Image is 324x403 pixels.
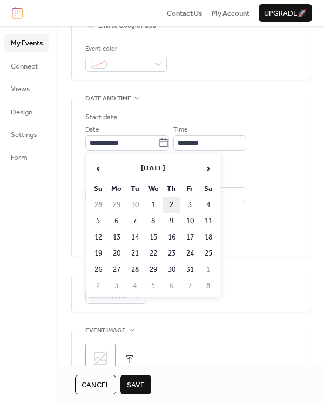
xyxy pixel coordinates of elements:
div: ; [85,344,116,374]
a: Views [4,80,49,97]
span: Form [11,152,28,163]
span: Design [11,107,32,118]
td: 17 [181,230,199,245]
td: 1 [200,262,217,277]
td: 8 [145,214,162,229]
td: 7 [126,214,144,229]
td: 7 [181,278,199,293]
span: Date [85,125,99,135]
span: Date and time [85,93,131,104]
a: My Events [4,34,49,51]
td: 30 [126,197,144,213]
td: 15 [145,230,162,245]
th: We [145,181,162,196]
td: 1 [145,197,162,213]
span: Time [173,125,187,135]
td: 12 [90,230,107,245]
span: Upgrade 🚀 [264,8,307,19]
span: Cancel [82,380,110,391]
img: logo [12,7,23,19]
td: 28 [90,197,107,213]
div: Event color [85,44,165,54]
td: 14 [126,230,144,245]
th: Th [163,181,180,196]
td: 5 [90,214,107,229]
td: 21 [126,246,144,261]
td: 25 [200,246,217,261]
a: My Account [212,8,249,18]
span: My Events [11,38,43,49]
a: Settings [4,126,49,143]
td: 10 [181,214,199,229]
span: Save [127,380,145,391]
button: Upgrade🚀 [259,4,312,22]
span: Link to Google Maps [98,21,156,31]
td: 2 [90,278,107,293]
span: Views [11,84,30,94]
th: Mo [108,181,125,196]
td: 13 [108,230,125,245]
div: Start date [85,112,117,122]
span: Settings [11,129,37,140]
td: 5 [145,278,162,293]
th: Fr [181,181,199,196]
td: 31 [181,262,199,277]
span: Connect [11,61,38,72]
th: Tu [126,181,144,196]
td: 23 [163,246,180,261]
td: 20 [108,246,125,261]
button: Cancel [75,375,116,394]
span: › [200,158,217,179]
td: 16 [163,230,180,245]
td: 28 [126,262,144,277]
td: 6 [108,214,125,229]
td: 29 [145,262,162,277]
td: 2 [163,197,180,213]
td: 6 [163,278,180,293]
td: 4 [200,197,217,213]
span: My Account [212,8,249,19]
td: 24 [181,246,199,261]
td: 8 [200,278,217,293]
button: Save [120,375,151,394]
td: 4 [126,278,144,293]
a: Design [4,103,49,120]
td: 30 [163,262,180,277]
span: ‹ [90,158,106,179]
span: Contact Us [167,8,202,19]
td: 9 [163,214,180,229]
a: Connect [4,57,49,74]
td: 22 [145,246,162,261]
a: Form [4,148,49,166]
td: 3 [181,197,199,213]
td: 26 [90,262,107,277]
td: 18 [200,230,217,245]
th: Sa [200,181,217,196]
td: 3 [108,278,125,293]
td: 11 [200,214,217,229]
a: Contact Us [167,8,202,18]
span: Event image [85,325,126,336]
th: [DATE] [108,157,199,180]
td: 27 [108,262,125,277]
th: Su [90,181,107,196]
td: 19 [90,246,107,261]
td: 29 [108,197,125,213]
